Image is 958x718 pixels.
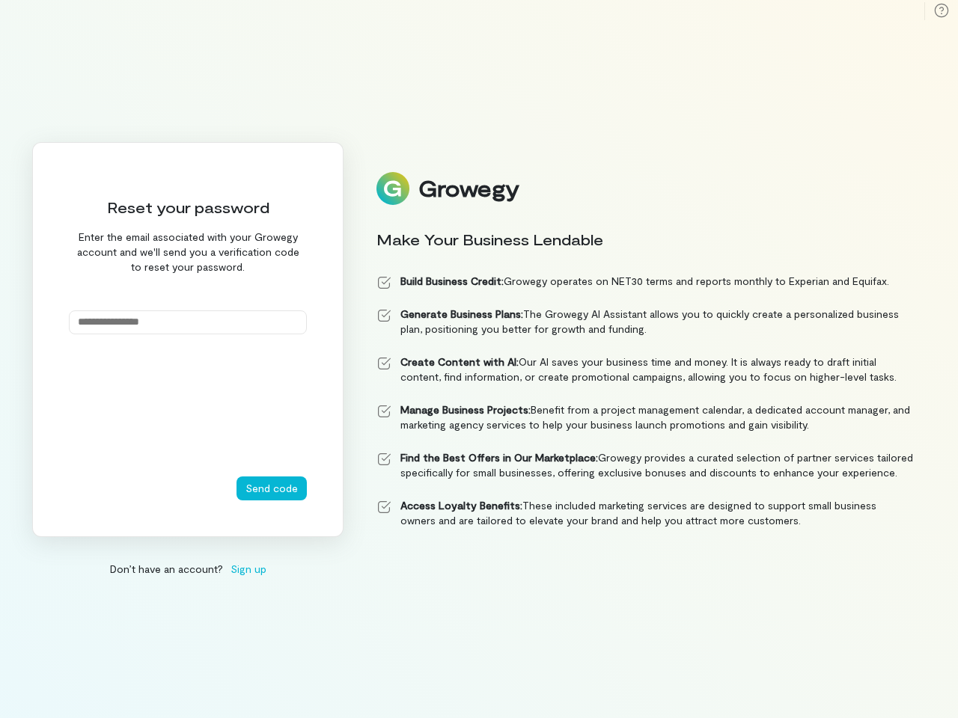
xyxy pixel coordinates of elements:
[32,561,344,577] div: Don’t have an account?
[376,229,914,250] div: Make Your Business Lendable
[418,176,519,201] div: Growegy
[231,561,266,577] span: Sign up
[69,197,307,218] div: Reset your password
[376,172,409,205] img: Logo
[376,450,914,480] li: Growegy provides a curated selection of partner services tailored specifically for small business...
[69,230,307,274] div: Enter the email associated with your Growegy account and we'll send you a verification code to re...
[400,274,504,287] strong: Build Business Credit:
[376,402,914,432] li: Benefit from a project management calendar, a dedicated account manager, and marketing agency ser...
[376,355,914,384] li: Our AI saves your business time and money. It is always ready to draft initial content, find info...
[400,307,523,320] strong: Generate Business Plans:
[400,403,531,416] strong: Manage Business Projects:
[400,499,522,512] strong: Access Loyalty Benefits:
[376,307,914,337] li: The Growegy AI Assistant allows you to quickly create a personalized business plan, positioning y...
[376,274,914,289] li: Growegy operates on NET30 terms and reports monthly to Experian and Equifax.
[376,498,914,528] li: These included marketing services are designed to support small business owners and are tailored ...
[237,476,307,500] button: Send code
[400,355,519,368] strong: Create Content with AI:
[400,451,598,464] strong: Find the Best Offers in Our Marketplace:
